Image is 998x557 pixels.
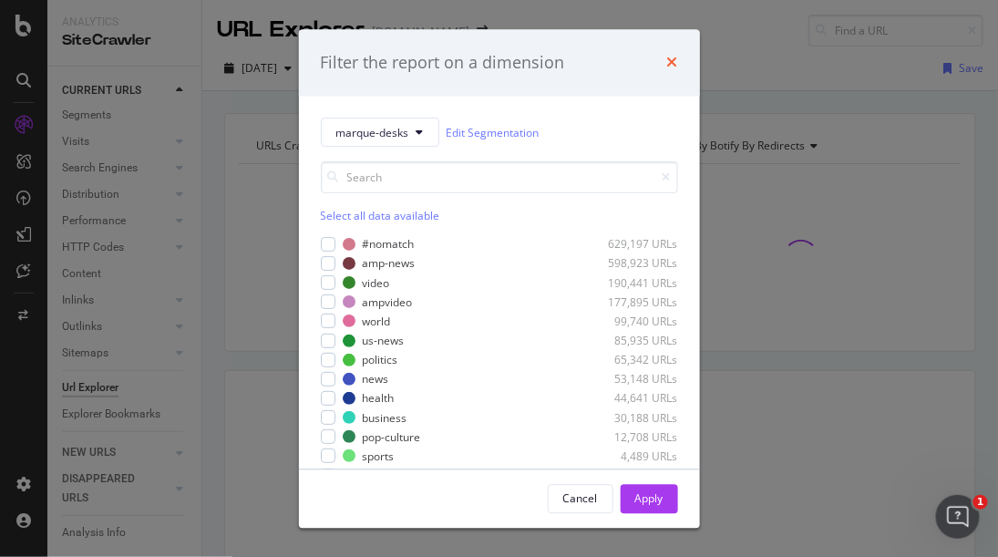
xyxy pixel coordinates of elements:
div: Select all data available [321,209,678,224]
div: Filter the report on a dimension [321,51,565,75]
div: 177,895 URLs [589,294,678,310]
a: Edit Segmentation [447,123,540,142]
div: us-news [363,334,405,349]
div: health [363,391,395,407]
div: 65,342 URLs [589,353,678,368]
div: video [363,275,390,291]
div: sports [363,449,395,464]
div: 44,641 URLs [589,391,678,407]
div: 99,740 URLs [589,314,678,329]
button: Apply [621,484,678,513]
div: pop-culture [363,429,421,445]
div: amp-news [363,256,416,272]
div: 85,935 URLs [589,334,678,349]
div: politics [363,353,398,368]
div: 4,489 URLs [589,449,678,464]
button: marque-desks [321,119,439,148]
div: Cancel [563,490,598,506]
div: times [667,51,678,75]
div: modal [299,29,700,528]
iframe: Intercom live chat [936,495,980,539]
div: 53,148 URLs [589,372,678,387]
span: 1 [973,495,988,510]
button: Cancel [548,484,613,513]
div: world [363,314,391,329]
div: business [363,410,407,426]
div: 629,197 URLs [589,237,678,253]
input: Search [321,162,678,194]
div: 190,441 URLs [589,275,678,291]
div: news [363,372,389,387]
div: 30,188 URLs [589,410,678,426]
div: 12,708 URLs [589,429,678,445]
div: Apply [635,490,664,506]
span: marque-desks [336,125,409,140]
div: ampvideo [363,294,413,310]
div: 598,923 URLs [589,256,678,272]
div: #nomatch [363,237,415,253]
